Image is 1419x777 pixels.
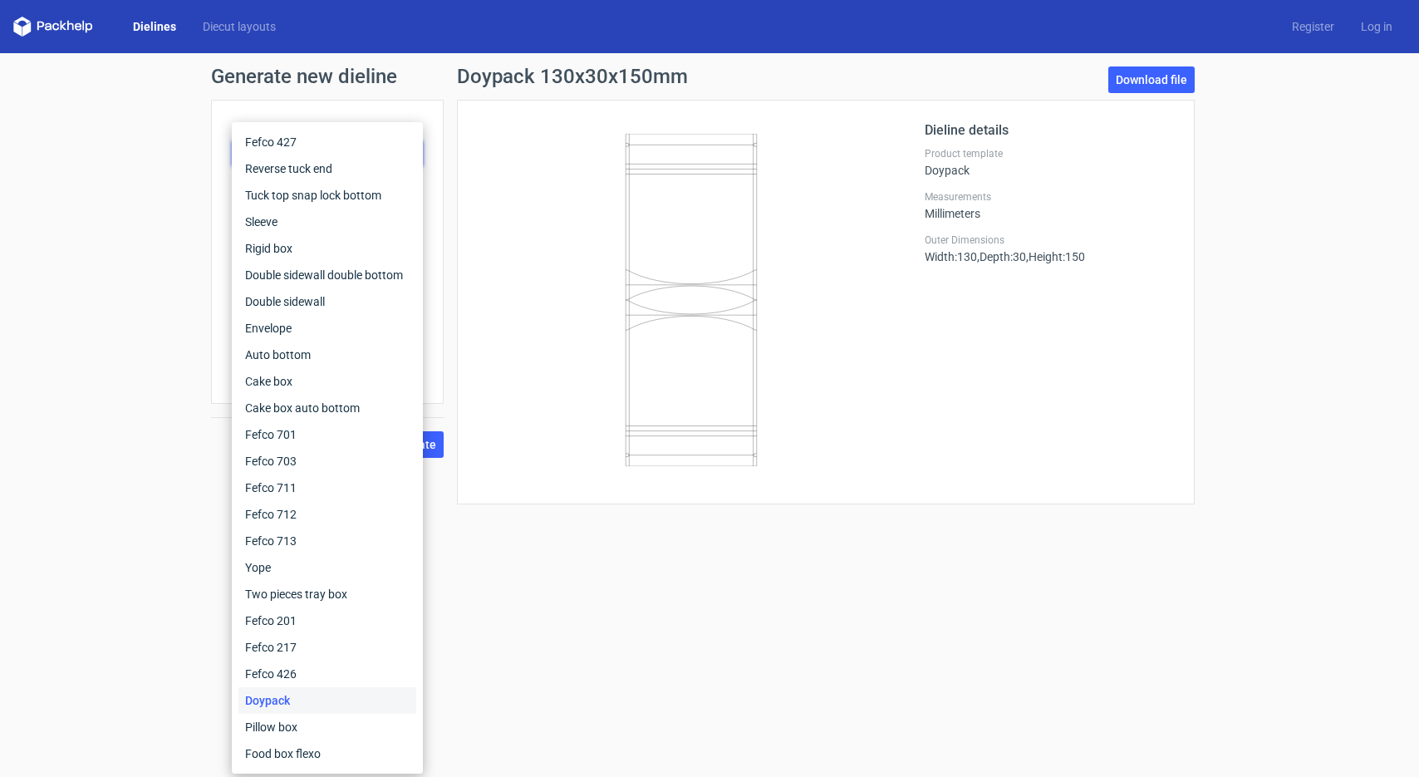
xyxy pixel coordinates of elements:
div: Auto bottom [238,342,416,368]
span: , Height : 150 [1026,250,1085,263]
span: Width : 130 [925,250,977,263]
div: Cake box auto bottom [238,395,416,421]
a: Log in [1348,18,1406,35]
div: Food box flexo [238,740,416,767]
div: Tuck top snap lock bottom [238,182,416,209]
div: Double sidewall double bottom [238,262,416,288]
label: Product template [232,120,423,137]
div: Envelope [238,315,416,342]
div: Millimeters [925,190,1174,220]
a: Diecut layouts [189,18,289,35]
a: Dielines [120,18,189,35]
div: Yope [238,554,416,581]
h1: Generate new dieline [211,66,1208,86]
div: Double sidewall [238,288,416,315]
div: Fefco 711 [238,475,416,501]
label: Measurements [925,190,1174,204]
div: Reverse tuck end [238,155,416,182]
div: Two pieces tray box [238,581,416,607]
div: Fefco 703 [238,448,416,475]
span: , Depth : 30 [977,250,1026,263]
div: Doypack [238,687,416,714]
div: Fefco 713 [238,528,416,554]
label: Product template [925,147,1174,160]
div: Cake box [238,368,416,395]
div: Fefco 712 [238,501,416,528]
a: Download file [1108,66,1195,93]
div: Fefco 201 [238,607,416,634]
div: Fefco 701 [238,421,416,448]
label: Outer Dimensions [925,234,1174,247]
div: Sleeve [238,209,416,235]
a: Register [1279,18,1348,35]
div: Fefco 426 [238,661,416,687]
h2: Dieline details [925,120,1174,140]
div: Fefco 217 [238,634,416,661]
div: Pillow box [238,714,416,740]
div: Doypack [925,147,1174,177]
h1: Doypack 130x30x150mm [457,66,688,86]
div: Rigid box [238,235,416,262]
div: Fefco 427 [238,129,416,155]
